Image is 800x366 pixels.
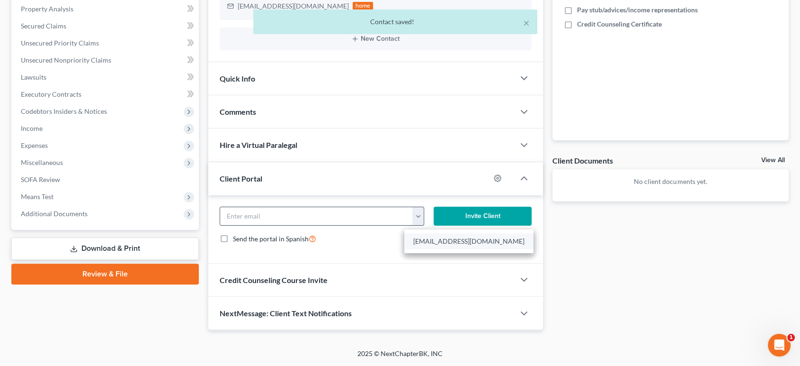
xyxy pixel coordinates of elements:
[21,39,99,47] span: Unsecured Priority Claims
[13,86,199,103] a: Executory Contracts
[21,158,63,166] span: Miscellaneous
[353,2,373,10] div: home
[238,1,349,11] div: [EMAIL_ADDRESS][DOMAIN_NAME]
[220,140,297,149] span: Hire a Virtual Paralegal
[21,210,88,218] span: Additional Documents
[220,74,255,83] span: Quick Info
[13,0,199,18] a: Property Analysis
[21,5,73,13] span: Property Analysis
[787,334,795,341] span: 1
[21,175,60,183] span: SOFA Review
[261,17,530,27] div: Contact saved!
[768,334,791,357] iframe: Intercom live chat
[13,171,199,188] a: SOFA Review
[21,73,46,81] span: Lawsuits
[761,157,785,164] a: View All
[11,238,199,260] a: Download & Print
[220,309,352,318] span: NextMessage: Client Text Notifications
[21,107,107,115] span: Codebtors Insiders & Notices
[13,35,199,52] a: Unsecured Priority Claims
[404,233,533,249] a: [EMAIL_ADDRESS][DOMAIN_NAME]
[220,107,256,116] span: Comments
[13,69,199,86] a: Lawsuits
[130,349,670,366] div: 2025 © NextChapterBK, INC
[11,264,199,284] a: Review & File
[220,207,413,225] input: Enter email
[220,174,262,183] span: Client Portal
[13,52,199,69] a: Unsecured Nonpriority Claims
[21,56,111,64] span: Unsecured Nonpriority Claims
[552,156,613,165] div: Client Documents
[434,207,531,226] button: Invite Client
[577,5,698,15] span: Pay stub/advices/income representations
[560,177,781,186] p: No client documents yet.
[21,192,53,201] span: Means Test
[233,235,309,243] span: Send the portal in Spanish
[523,17,530,28] button: ×
[220,275,328,284] span: Credit Counseling Course Invite
[21,90,81,98] span: Executory Contracts
[227,35,524,43] button: New Contact
[21,124,43,132] span: Income
[21,141,48,149] span: Expenses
